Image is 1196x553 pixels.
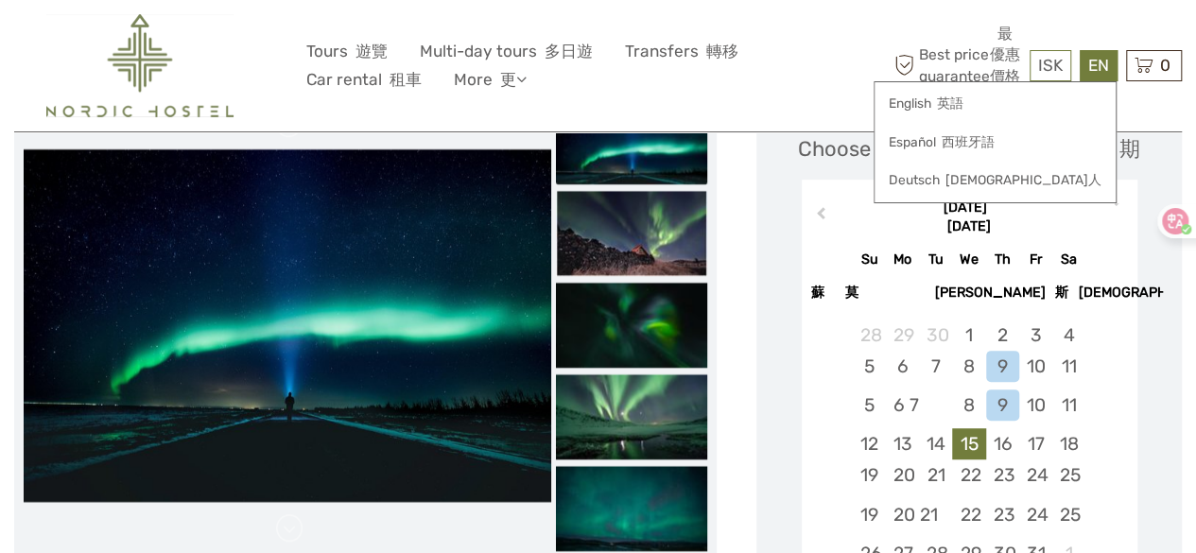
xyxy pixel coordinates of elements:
[1038,56,1063,75] span: ISK
[952,428,985,459] div: Choose Wednesday, October 15th, 2025
[1019,247,1052,272] div: Fr
[986,428,1019,459] div: Choose Thursday, October 16th, 2025
[952,459,985,491] div: Choose Wednesday, October 22nd, 2025
[853,459,886,491] div: Choose Sunday, October 19th, 2025
[26,17,214,65] p: We're away right now. Please check back later!
[919,459,952,491] div: Choose Tuesday, October 21st, 2025
[886,428,919,459] div: Choose Monday, October 13th, 2025
[945,172,1101,187] font: [DEMOGRAPHIC_DATA]人
[1052,247,1085,272] div: Sa
[919,320,952,351] div: Choose Tuesday, September 30th, 2025
[1080,50,1118,81] div: EN
[1052,351,1085,382] div: Choose Saturday, October 11th, 2025
[1019,499,1052,530] div: Choose Friday, October 24th, 2025
[947,218,991,234] font: [DATE]
[886,351,919,382] div: Choose Monday, October 6th, 2025
[1157,56,1173,75] span: 0
[886,499,919,530] div: Choose Monday, October 20th, 2025
[556,466,707,551] img: 915ebd864ea0428684ea00c7094f36d7_slider_thumbnail.jpg
[952,247,985,272] div: We
[919,351,952,382] div: Choose Tuesday, October 7th, 2025
[875,164,1116,198] a: Deutsch [DEMOGRAPHIC_DATA]人
[986,389,1019,421] div: Choose Thursday, October 9th, 2025
[1052,499,1085,530] div: Choose Saturday, October 25th, 2025
[986,320,1019,351] div: Choose Thursday, October 2nd, 2025
[46,14,234,117] img: 2454-61f15230-a6bf-4303-aa34-adabcbdb58c5_logo_big.png
[835,280,868,305] div: 莫
[1052,389,1085,421] div: Choose Saturday, October 11th, 2025
[500,70,516,89] font: 更
[853,247,886,272] div: Su
[802,199,1137,237] div: [DATE]
[853,320,886,351] div: Choose Sunday, September 28th, 2025
[853,389,886,421] div: Choose Sunday, October 5th, 2025
[919,428,952,459] div: Choose Tuesday, October 14th, 2025
[1019,459,1052,491] div: Choose Friday, October 24th, 2025
[886,389,919,421] div: Choose Monday, October 6th, 2025
[853,499,886,530] div: Choose Sunday, October 19th, 2025
[890,24,1025,108] span: Best price guarantee
[556,99,707,184] img: bb7a6dbc640d46aabaa5423fca910887_slider_thumbnail.jpg
[802,280,835,305] div: 蘇
[937,95,963,111] font: 英語
[1105,203,1135,233] button: Next Month
[355,42,388,60] font: 遊覽
[853,428,886,459] div: Choose Sunday, October 12th, 2025
[1052,320,1085,351] div: Choose Saturday, October 4th, 2025
[420,38,593,65] a: Multi-day tours 多日遊
[1078,280,1111,305] div: [DEMOGRAPHIC_DATA]
[886,247,919,272] div: Mo
[556,374,707,459] img: 2029fcbb51f347a5b6e6920e1f9c3fc5_slider_thumbnail.jpg
[853,351,886,382] div: Choose Sunday, October 5th, 2025
[986,499,1019,530] div: Choose Thursday, October 23rd, 2025
[952,499,985,530] div: Choose Wednesday, October 22nd, 2025
[802,285,1145,301] font: [PERSON_NAME]
[919,406,952,411] div: Choose Tuesday, October 7th, 2025
[798,134,1140,164] div: Choose Date of Travel
[24,149,551,502] img: bb7a6dbc640d46aabaa5423fca910887_main_slider.jpg
[875,126,1116,160] a: Español 西班牙語
[556,191,707,276] img: 01b187024c8e42199293787bd472be4e_slider_thumbnail.jpg
[1052,428,1085,459] div: Choose Saturday, October 18th, 2025
[556,283,707,368] img: 5c664111b7b64f21ae228e5095a4fe38_slider_thumbnail.jpg
[706,42,738,60] font: 轉移
[804,203,834,233] button: Previous Month
[919,247,952,272] div: Tu
[545,42,593,60] font: 多日遊
[875,87,1116,121] a: English 英語
[1045,280,1078,305] div: 斯
[625,38,738,65] a: Transfers 轉移
[1052,459,1085,491] div: Choose Saturday, October 25th, 2025
[952,320,985,351] div: Choose Wednesday, October 1st, 2025
[990,25,1020,106] font: 最優惠價格保證
[986,247,1019,272] div: Th
[454,66,527,94] a: More
[1019,389,1052,421] div: Choose Friday, October 10th, 2025
[952,351,985,382] div: Choose Wednesday, October 8th, 2025
[886,459,919,491] div: Choose Monday, October 20th, 2025
[986,459,1019,491] div: Choose Thursday, October 23rd, 2025
[217,29,240,52] button: Open LiveChat chat widget
[306,38,388,65] a: Tours 遊覽
[306,66,422,94] a: Car rental 租車
[1019,428,1052,459] div: Choose Friday, October 17th, 2025
[986,351,1019,382] div: Choose Thursday, October 9th, 2025
[1019,351,1052,382] div: Choose Friday, October 10th, 2025
[1019,320,1052,351] div: Choose Friday, October 3rd, 2025
[886,320,919,351] div: Choose Monday, September 29th, 2025
[390,70,422,89] font: 租車
[942,134,995,149] font: 西班牙語
[26,41,238,56] font: 我們現在不在。請稍後再回來查看！
[952,389,985,421] div: Choose Wednesday, October 8th, 2025
[919,515,952,521] div: Choose Tuesday, October 21st, 2025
